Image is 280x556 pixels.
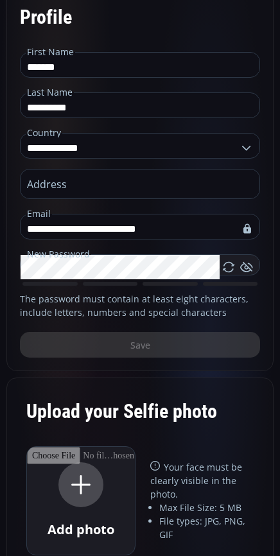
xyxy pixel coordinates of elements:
p: Your face must be clearly visible in the photo. [150,460,254,501]
li: Max File Size: 5 MB [159,501,254,514]
li: File types: JPG, PNG, GIF [159,514,254,541]
div: Upload your Selfie photo [26,391,254,446]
